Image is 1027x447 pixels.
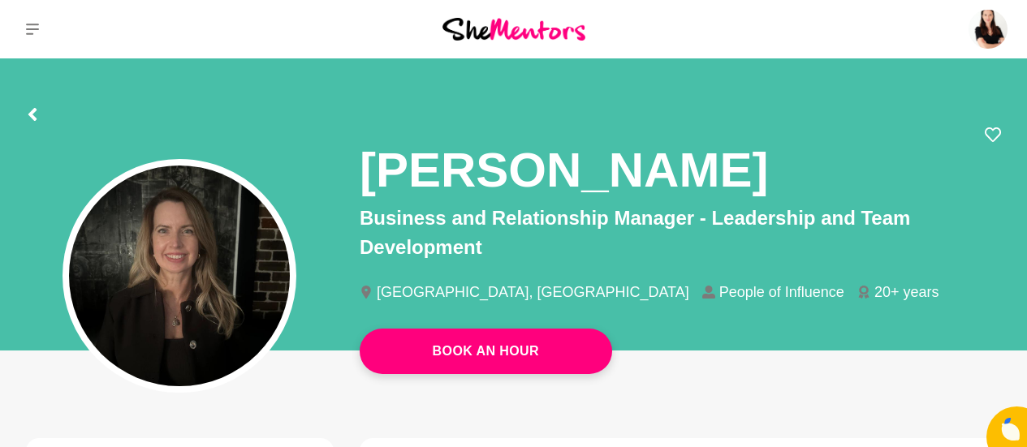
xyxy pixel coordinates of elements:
[360,329,612,374] a: Book An Hour
[360,285,702,299] li: [GEOGRAPHIC_DATA], [GEOGRAPHIC_DATA]
[969,10,1008,49] img: Catherine Poffe
[360,204,1001,262] p: Business and Relationship Manager - Leadership and Team Development
[857,285,952,299] li: 20+ years
[702,285,857,299] li: People of Influence
[442,18,585,40] img: She Mentors Logo
[360,140,768,200] h1: [PERSON_NAME]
